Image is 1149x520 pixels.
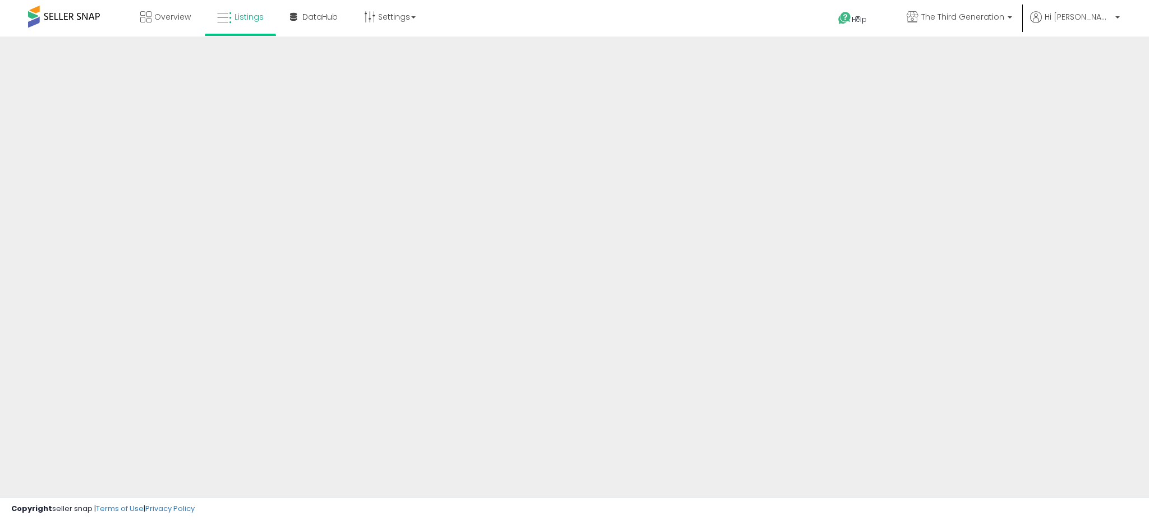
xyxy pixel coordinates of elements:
span: DataHub [302,11,338,22]
a: Help [829,3,889,37]
i: Get Help [838,11,852,25]
span: Listings [235,11,264,22]
a: Hi [PERSON_NAME] [1030,11,1120,37]
span: Hi [PERSON_NAME] [1045,11,1112,22]
span: The Third Generation [921,11,1004,22]
span: Help [852,15,867,24]
span: Overview [154,11,191,22]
